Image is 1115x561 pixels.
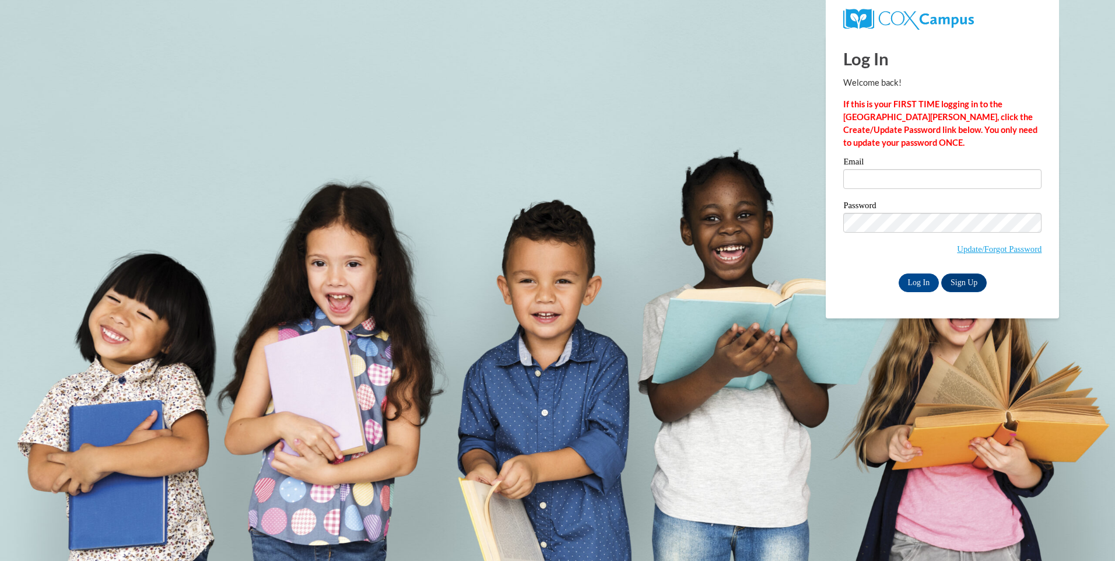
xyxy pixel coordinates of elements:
h1: Log In [843,47,1042,71]
strong: If this is your FIRST TIME logging in to the [GEOGRAPHIC_DATA][PERSON_NAME], click the Create/Upd... [843,99,1037,148]
input: Log In [899,274,939,292]
a: Update/Forgot Password [957,244,1042,254]
label: Password [843,201,1042,213]
a: Sign Up [941,274,987,292]
label: Email [843,157,1042,169]
img: COX Campus [843,9,973,30]
p: Welcome back! [843,76,1042,89]
a: COX Campus [843,13,973,23]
